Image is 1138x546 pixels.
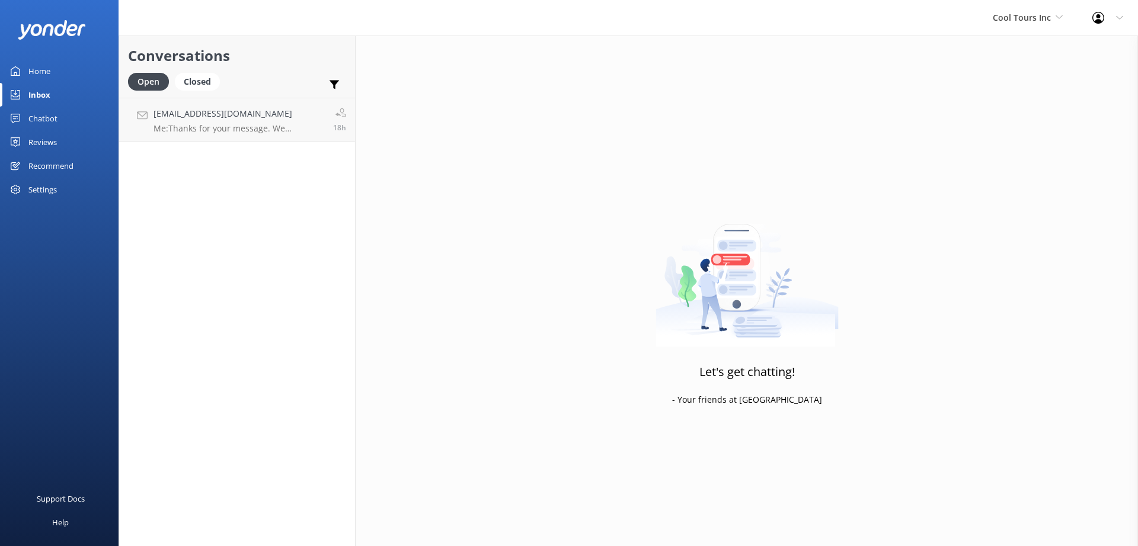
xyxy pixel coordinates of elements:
a: Closed [175,75,226,88]
a: Open [128,75,175,88]
div: Recommend [28,154,73,178]
h2: Conversations [128,44,346,67]
p: Me: Thanks for your message. We appreciate your service [154,123,324,134]
div: Closed [175,73,220,91]
h4: [EMAIL_ADDRESS][DOMAIN_NAME] [154,107,324,120]
div: Reviews [28,130,57,154]
div: Help [52,510,69,534]
div: Inbox [28,83,50,107]
div: Support Docs [37,487,85,510]
div: Open [128,73,169,91]
div: Home [28,59,50,83]
p: - Your friends at [GEOGRAPHIC_DATA] [672,393,822,406]
img: yonder-white-logo.png [18,20,86,40]
a: [EMAIL_ADDRESS][DOMAIN_NAME]Me:Thanks for your message. We appreciate your service18h [119,98,355,142]
img: artwork of a man stealing a conversation from at giant smartphone [656,199,839,347]
span: Cool Tours Inc [993,12,1051,23]
div: Settings [28,178,57,201]
h3: Let's get chatting! [699,362,795,381]
div: Chatbot [28,107,57,130]
span: Sep 04 2025 03:15pm (UTC +12:00) Pacific/Auckland [333,123,346,133]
